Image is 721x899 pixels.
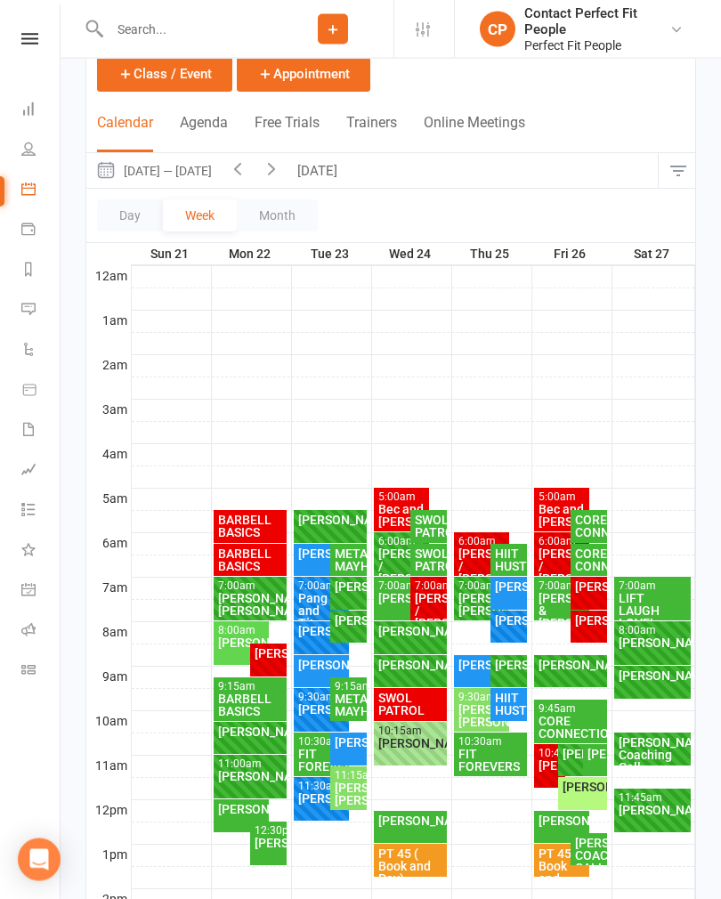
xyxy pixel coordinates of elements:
[97,115,153,153] button: Calendar
[618,805,688,817] div: [PERSON_NAME]
[377,738,444,750] div: [PERSON_NAME].
[131,244,211,266] th: Sun 21
[255,115,320,153] button: Free Trials
[480,12,515,47] div: CP
[458,548,506,586] div: [PERSON_NAME] / [PERSON_NAME]
[21,91,61,131] a: Dashboard
[574,581,604,594] div: [PERSON_NAME]
[538,492,587,504] div: 5:00am
[237,56,370,93] button: Appointment
[538,848,587,898] div: PT 45 ( Book and Pay)
[21,531,61,571] a: What's New
[458,660,506,672] div: [PERSON_NAME]
[297,793,346,806] div: [PERSON_NAME]
[297,514,364,527] div: [PERSON_NAME]
[538,660,604,672] div: [PERSON_NAME]
[377,537,426,548] div: 6:00am
[104,17,272,42] input: Search...
[86,489,131,511] th: 5am
[21,371,61,411] a: Product Sales
[531,244,612,266] th: Fri 26
[414,514,443,539] div: SWOL PATROL
[297,593,346,630] div: Pang and Tita
[538,716,604,741] div: CORE CONNECTION
[574,514,604,539] div: CORE CONNECTION
[458,537,506,548] div: 6:00am
[574,548,604,573] div: CORE CONNECTION
[618,593,688,630] div: LIFT LAUGH LOVE!
[297,749,346,773] div: FIT FOREVERS
[297,782,346,793] div: 11:30am
[494,692,523,717] div: HIIT HUSTLE
[21,171,61,211] a: Calendar
[538,581,587,593] div: 7:00am
[524,37,669,53] div: Perfect Fit People
[334,615,363,628] div: [PERSON_NAME]
[524,5,669,37] div: Contact Perfect Fit People
[297,660,346,672] div: [PERSON_NAME]
[86,578,131,600] th: 7am
[451,244,531,266] th: Thu 25
[217,804,266,816] div: [PERSON_NAME]
[334,782,363,807] div: [PERSON_NAME]/ [PERSON_NAME]
[414,548,443,573] div: SWOL PATROL
[458,593,506,618] div: [PERSON_NAME]/ [PERSON_NAME]
[538,548,587,586] div: [PERSON_NAME] / [PERSON_NAME]
[180,115,228,153] button: Agenda
[538,504,587,529] div: Bec and [PERSON_NAME]
[217,693,284,718] div: BARBELL BASICS
[458,749,524,773] div: FIT FOREVERS
[587,749,604,761] div: [PERSON_NAME]
[86,355,131,377] th: 2am
[377,815,444,828] div: [PERSON_NAME]
[254,648,283,660] div: [PERSON_NAME]
[21,571,61,611] a: General attendance kiosk mode
[86,845,131,867] th: 1pm
[297,704,346,717] div: [PERSON_NAME]
[86,533,131,555] th: 6am
[97,200,163,232] button: Day
[86,400,131,422] th: 3am
[458,704,506,729] div: [PERSON_NAME]/ [PERSON_NAME]
[494,548,523,573] div: HIIT HUSTLE
[86,154,221,189] button: [DATE] — [DATE]
[458,737,524,749] div: 10:30am
[21,652,61,692] a: Class kiosk mode
[86,444,131,466] th: 4am
[414,593,443,630] div: [PERSON_NAME] / [PERSON_NAME]
[424,115,525,153] button: Online Meetings
[346,115,397,153] button: Trainers
[86,756,131,778] th: 11am
[377,581,426,593] div: 7:00am
[297,737,346,749] div: 10:30am
[291,244,371,266] th: Tue 23
[574,838,604,875] div: [PERSON_NAME] COACHING CALL
[21,251,61,291] a: Reports
[217,581,284,593] div: 7:00am
[494,615,523,628] div: [PERSON_NAME]
[618,581,688,593] div: 7:00am
[371,244,451,266] th: Wed 24
[612,244,695,266] th: Sat 27
[618,737,688,774] div: [PERSON_NAME] Coaching Call
[334,581,363,594] div: [PERSON_NAME]
[86,711,131,733] th: 10am
[458,581,506,593] div: 7:00am
[334,548,363,573] div: METABOLIC MAYHEM
[217,548,284,573] div: BARBELL BASICS
[86,622,131,644] th: 8am
[538,760,562,773] div: [PERSON_NAME]
[86,266,131,288] th: 12am
[163,200,237,232] button: Week
[377,548,426,586] div: [PERSON_NAME] / [PERSON_NAME]
[288,154,351,189] button: [DATE]
[86,667,131,689] th: 9am
[377,492,426,504] div: 5:00am
[254,838,283,850] div: [PERSON_NAME]
[618,637,688,650] div: [PERSON_NAME]
[217,726,284,739] div: [PERSON_NAME]
[254,826,283,838] div: 12:30pm
[377,660,444,672] div: [PERSON_NAME]
[377,626,444,638] div: [PERSON_NAME]
[377,504,426,529] div: Bec and [PERSON_NAME]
